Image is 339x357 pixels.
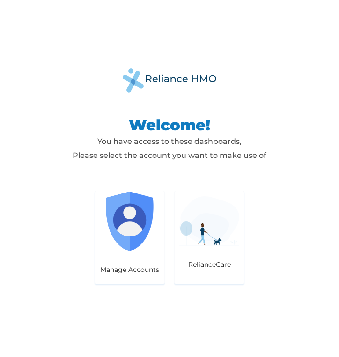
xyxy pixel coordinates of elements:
[123,68,216,92] img: RelianceHMO's Logo
[73,135,266,163] p: You have access to these dashboards, Please select the account you want to make use of
[73,116,266,135] h1: Welcome!
[179,260,239,269] p: RelianceCare
[100,192,160,251] img: user
[179,196,239,246] img: enrollee
[100,265,160,274] p: Manage Accounts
